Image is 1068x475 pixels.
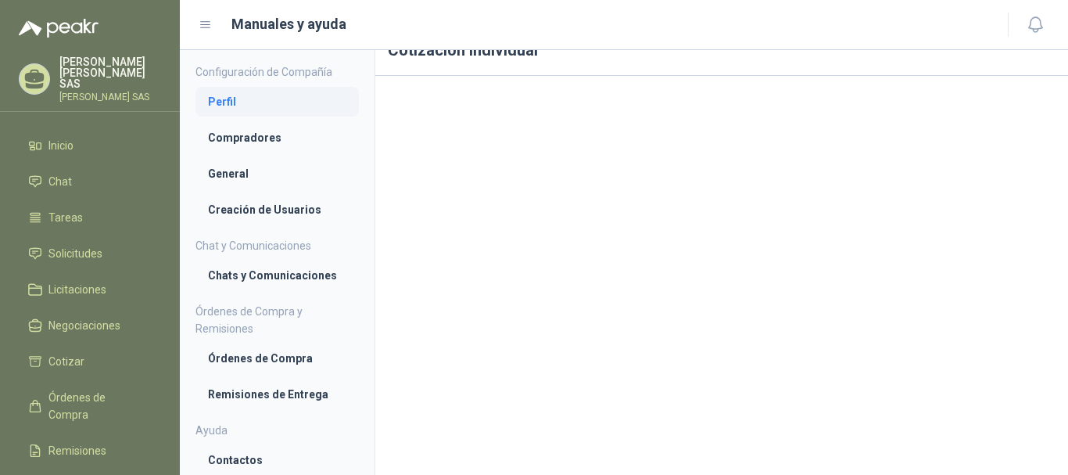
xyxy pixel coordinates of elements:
a: Compradores [195,123,359,153]
li: General [208,165,346,182]
a: Negociaciones [19,311,161,340]
a: Contactos [195,445,359,475]
a: Creación de Usuarios [195,195,359,225]
li: Perfil [208,93,346,110]
span: Solicitudes [48,245,102,262]
a: Inicio [19,131,161,160]
a: Tareas [19,203,161,232]
span: Órdenes de Compra [48,389,146,423]
span: Inicio [48,137,73,154]
a: Chat [19,167,161,196]
a: General [195,159,359,189]
a: Licitaciones [19,275,161,304]
li: Chats y Comunicaciones [208,267,346,284]
a: Chats y Comunicaciones [195,261,359,290]
span: Negociaciones [48,317,120,334]
span: Tareas [48,209,83,226]
a: Remisiones de Entrega [195,380,359,409]
h1: Manuales y ayuda [231,13,346,35]
h4: Configuración de Compañía [195,63,359,81]
span: Cotizar [48,353,84,370]
img: Logo peakr [19,19,99,38]
h1: Cotización Individual [375,26,1068,76]
span: Licitaciones [48,281,106,298]
a: Cotizar [19,347,161,376]
a: Órdenes de Compra [19,383,161,430]
li: Órdenes de Compra [208,350,346,367]
iframe: 953374dfa75b41f38925b712e2491bfd [388,88,1055,462]
a: Perfil [195,87,359,117]
p: [PERSON_NAME] [PERSON_NAME] SAS [59,56,161,89]
h4: Ayuda [195,422,359,439]
li: Compradores [208,129,346,146]
a: Órdenes de Compra [195,344,359,373]
p: [PERSON_NAME] SAS [59,92,161,102]
li: Creación de Usuarios [208,201,346,218]
a: Solicitudes [19,239,161,268]
span: Chat [48,173,72,190]
li: Remisiones de Entrega [208,386,346,403]
a: Remisiones [19,436,161,466]
h4: Chat y Comunicaciones [195,237,359,254]
span: Remisiones [48,442,106,459]
li: Contactos [208,452,346,469]
h4: Órdenes de Compra y Remisiones [195,303,359,337]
